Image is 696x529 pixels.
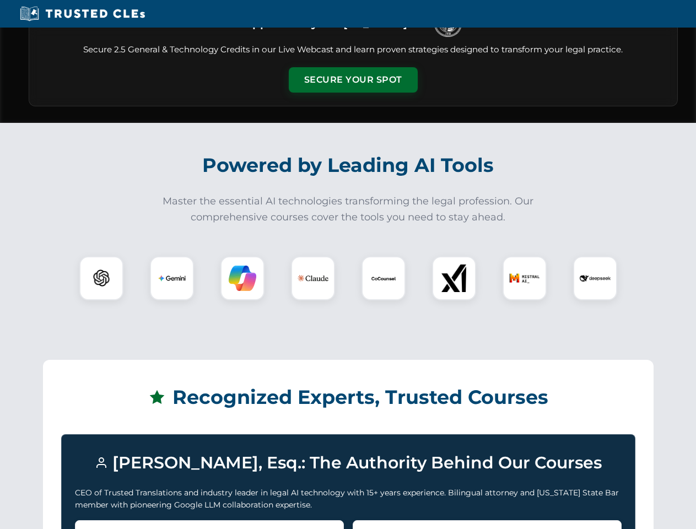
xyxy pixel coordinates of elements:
[509,263,540,294] img: Mistral AI Logo
[75,448,622,478] h3: [PERSON_NAME], Esq.: The Authority Behind Our Courses
[298,263,328,294] img: Claude Logo
[432,256,476,300] div: xAI
[61,378,635,417] h2: Recognized Experts, Trusted Courses
[220,256,265,300] div: Copilot
[580,263,611,294] img: DeepSeek Logo
[158,264,186,292] img: Gemini Logo
[150,256,194,300] div: Gemini
[17,6,148,22] img: Trusted CLEs
[79,256,123,300] div: ChatGPT
[229,264,256,292] img: Copilot Logo
[291,256,335,300] div: Claude
[573,256,617,300] div: DeepSeek
[85,262,117,294] img: ChatGPT Logo
[370,264,397,292] img: CoCounsel Logo
[155,193,541,225] p: Master the essential AI technologies transforming the legal profession. Our comprehensive courses...
[503,256,547,300] div: Mistral AI
[42,44,664,56] p: Secure 2.5 General & Technology Credits in our Live Webcast and learn proven strategies designed ...
[75,487,622,511] p: CEO of Trusted Translations and industry leader in legal AI technology with 15+ years experience....
[289,67,418,93] button: Secure Your Spot
[440,264,468,292] img: xAI Logo
[362,256,406,300] div: CoCounsel
[43,146,654,185] h2: Powered by Leading AI Tools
